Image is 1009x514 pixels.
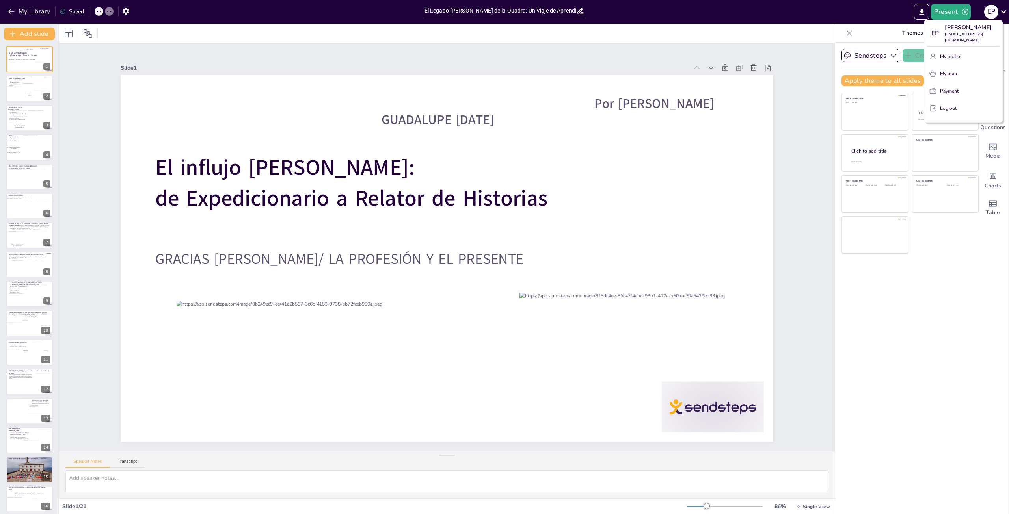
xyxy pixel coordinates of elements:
div: E P [927,26,942,41]
button: Payment [927,85,999,97]
p: My plan [940,70,957,77]
p: Log out [940,105,957,112]
button: Log out [927,102,999,115]
p: Payment [940,87,959,95]
p: [EMAIL_ADDRESS][DOMAIN_NAME] [945,32,999,43]
button: My plan [927,67,999,80]
p: My profile [940,53,961,60]
p: [PERSON_NAME] [945,23,999,32]
button: My profile [927,50,999,63]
